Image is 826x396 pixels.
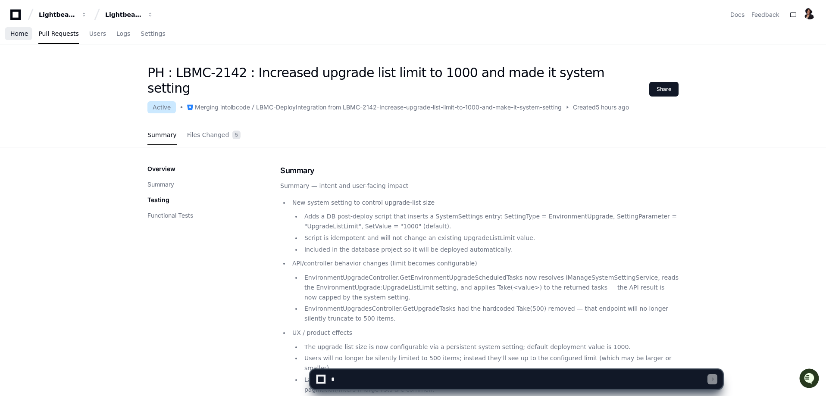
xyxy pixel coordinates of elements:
[86,90,104,97] span: Pylon
[147,132,177,137] span: Summary
[39,10,76,19] div: Lightbeam Health
[29,64,141,73] div: Start new chat
[147,67,157,77] button: Start new chat
[141,31,165,36] span: Settings
[256,103,562,112] div: LBMC-DeployIntegration from LBMC-2142-Increase-upgrade-list-limit-to-1000-and-make-it-system-setting
[61,90,104,97] a: Powered byPylon
[10,24,28,44] a: Home
[292,328,679,338] p: UX / product effects
[147,196,169,204] p: Testing
[141,24,165,44] a: Settings
[147,180,174,189] button: Summary
[596,103,629,112] span: 5 hours ago
[292,259,679,268] p: API/controller behavior changes (limit becomes configurable)
[302,375,679,395] li: Larger result sets are possible (bigger payloads, slower responses, more client/server memory/CPU...
[38,24,78,44] a: Pull Requests
[38,31,78,36] span: Pull Requests
[102,7,157,22] button: Lightbeam Health Solutions
[302,233,679,243] li: Script is idempotent and will not change an existing UpgradeListLimit value.
[195,103,231,112] div: Merging into
[302,342,679,352] li: The upgrade list size is now configurable via a persistent system setting; default deployment val...
[232,131,241,139] span: 5
[804,7,816,19] img: 165823047
[302,353,679,373] li: Users will no longer be silently limited to 500 items; instead they'll see up to the configured l...
[147,211,193,220] button: Functional Tests
[89,24,106,44] a: Users
[9,34,157,48] div: Welcome
[35,7,91,22] button: Lightbeam Health
[751,10,779,19] button: Feedback
[730,10,745,19] a: Docs
[116,31,130,36] span: Logs
[10,31,28,36] span: Home
[649,82,679,97] button: Share
[573,103,596,112] span: Created
[147,65,649,96] h1: PH : LBMC-2142 : Increased upgrade list limit to 1000 and made it system setting
[280,165,679,177] h1: Summary
[302,304,679,324] li: EnvironmentUpgradesController.GetUpgradeTasks had the hardcoded Take(500) removed — that endpoint...
[302,273,679,302] li: EnvironmentUpgradeController.GetEnvironmentUpgradeScheduledTasks now resolves IManageSystemSettin...
[147,165,175,173] p: Overview
[280,181,679,191] p: Summary — intent and user-facing impact
[187,132,229,137] span: Files Changed
[292,198,679,208] p: New system setting to control upgrade-list size
[105,10,142,19] div: Lightbeam Health Solutions
[29,73,109,80] div: We're available if you need us!
[231,103,250,112] div: lbcode
[116,24,130,44] a: Logs
[302,212,679,231] li: Adds a DB post-deploy script that inserts a SystemSettings entry: SettingType = EnvironmentUpgrad...
[798,368,822,391] iframe: Open customer support
[89,31,106,36] span: Users
[147,101,176,113] div: Active
[9,64,24,80] img: 1756235613930-3d25f9e4-fa56-45dd-b3ad-e072dfbd1548
[302,245,679,255] li: Included in the database project so it will be deployed automatically.
[9,9,26,26] img: PlayerZero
